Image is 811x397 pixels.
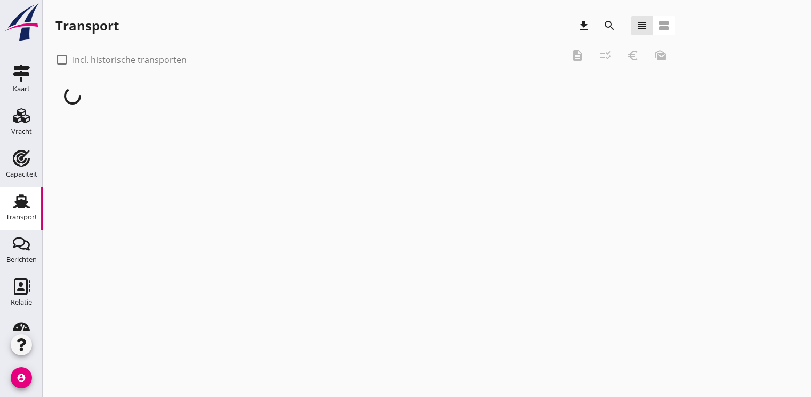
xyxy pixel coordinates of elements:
i: account_circle [11,367,32,388]
img: logo-small.a267ee39.svg [2,3,41,42]
i: view_headline [636,19,648,32]
div: Vracht [11,128,32,135]
i: search [603,19,616,32]
label: Incl. historische transporten [73,54,187,65]
div: Transport [6,213,37,220]
i: view_agenda [657,19,670,32]
div: Transport [55,17,119,34]
div: Relatie [11,299,32,306]
div: Berichten [6,256,37,263]
i: download [577,19,590,32]
div: Kaart [13,85,30,92]
div: Capaciteit [6,171,37,178]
